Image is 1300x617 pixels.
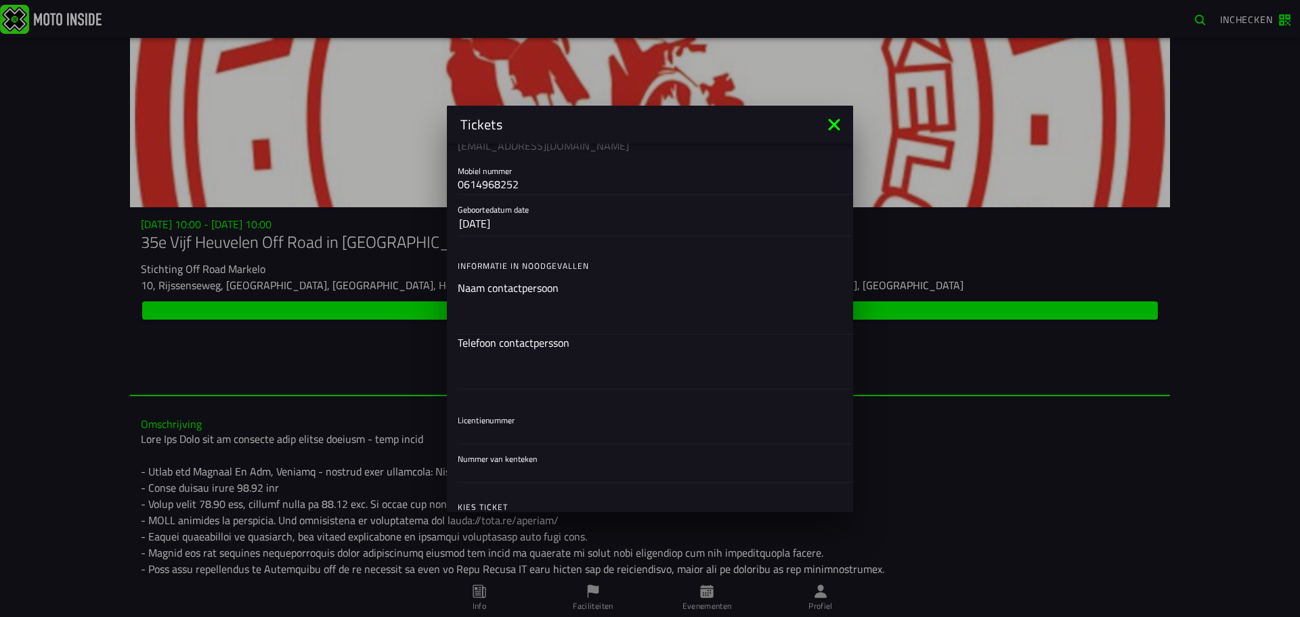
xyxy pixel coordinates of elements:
ion-label: Kies ticket [458,501,853,513]
ion-label: Geboortedatum date [458,203,746,215]
input: Nummer van kenteken [458,463,842,480]
ion-label: Informatie in noodgevallen [458,260,853,272]
ion-title: Tickets [447,114,823,135]
input: Mobiel nummer [458,175,842,192]
ion-input: Naam contactpersoon [458,280,842,334]
input: Licentienummer [458,425,842,441]
ion-input: Telefoon contactpersson [458,335,842,389]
